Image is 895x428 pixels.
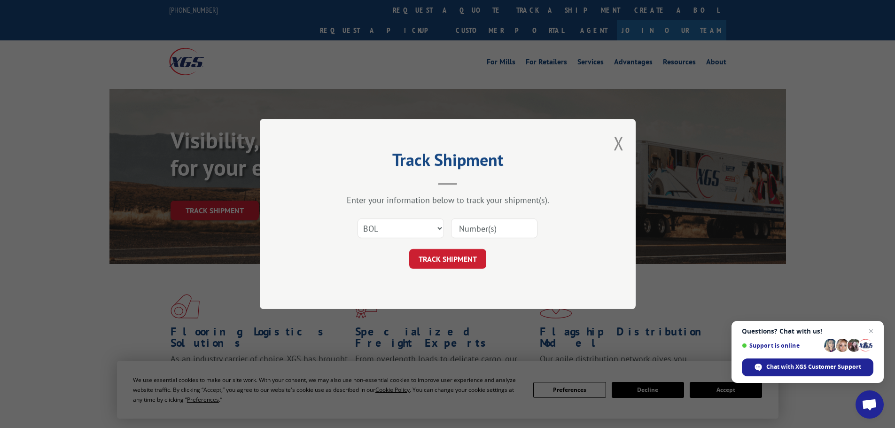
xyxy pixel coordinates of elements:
[856,390,884,419] div: Open chat
[307,153,589,171] h2: Track Shipment
[451,218,537,238] input: Number(s)
[742,342,821,349] span: Support is online
[409,249,486,269] button: TRACK SHIPMENT
[742,358,873,376] div: Chat with XGS Customer Support
[307,195,589,205] div: Enter your information below to track your shipment(s).
[766,363,861,371] span: Chat with XGS Customer Support
[742,327,873,335] span: Questions? Chat with us!
[614,131,624,156] button: Close modal
[865,326,877,337] span: Close chat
